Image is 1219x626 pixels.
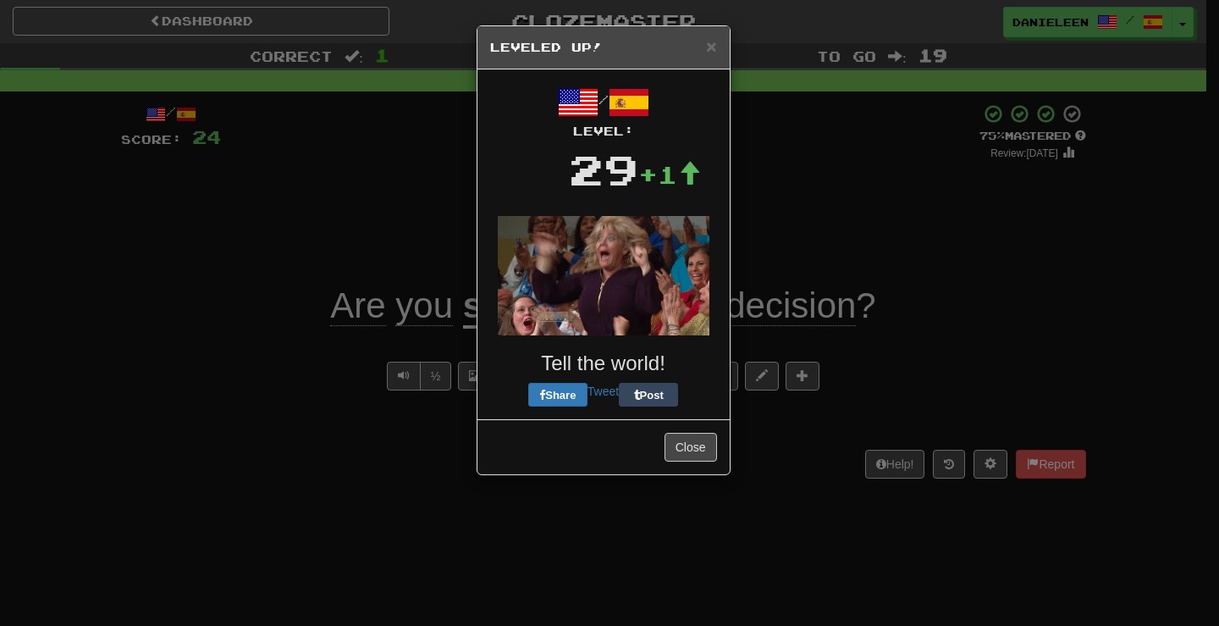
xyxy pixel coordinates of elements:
[490,123,717,140] div: Level:
[528,383,587,407] button: Share
[498,216,709,335] img: happy-lady-c767e5519d6a7a6d241e17537db74d2b6302dbbc2957d4f543dfdf5f6f88f9b5.gif
[490,39,717,56] h5: Leveled Up!
[665,433,717,462] button: Close
[569,140,638,199] div: 29
[490,352,717,374] h3: Tell the world!
[619,383,678,407] button: Post
[587,385,619,398] a: Tweet
[706,37,716,55] button: Close
[706,36,716,56] span: ×
[638,158,701,191] div: +1
[490,82,717,140] div: /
